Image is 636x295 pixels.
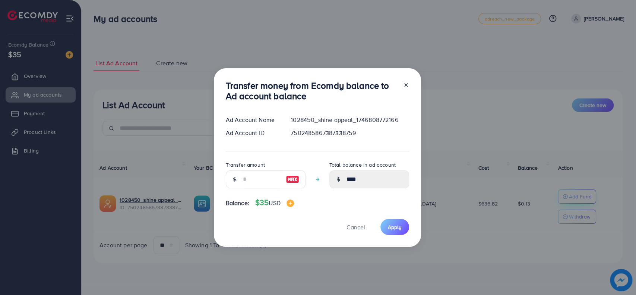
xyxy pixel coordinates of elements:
[337,219,374,235] button: Cancel
[226,80,397,102] h3: Transfer money from Ecomdy balance to Ad account balance
[226,161,265,169] label: Transfer amount
[380,219,409,235] button: Apply
[287,200,294,207] img: image
[269,199,280,207] span: USD
[329,161,396,169] label: Total balance in ad account
[220,116,285,124] div: Ad Account Name
[255,198,294,207] h4: $35
[347,223,365,231] span: Cancel
[285,129,415,137] div: 7502485867387338759
[285,116,415,124] div: 1028450_shine appeal_1746808772166
[226,199,249,207] span: Balance:
[388,223,402,231] span: Apply
[286,175,299,184] img: image
[220,129,285,137] div: Ad Account ID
